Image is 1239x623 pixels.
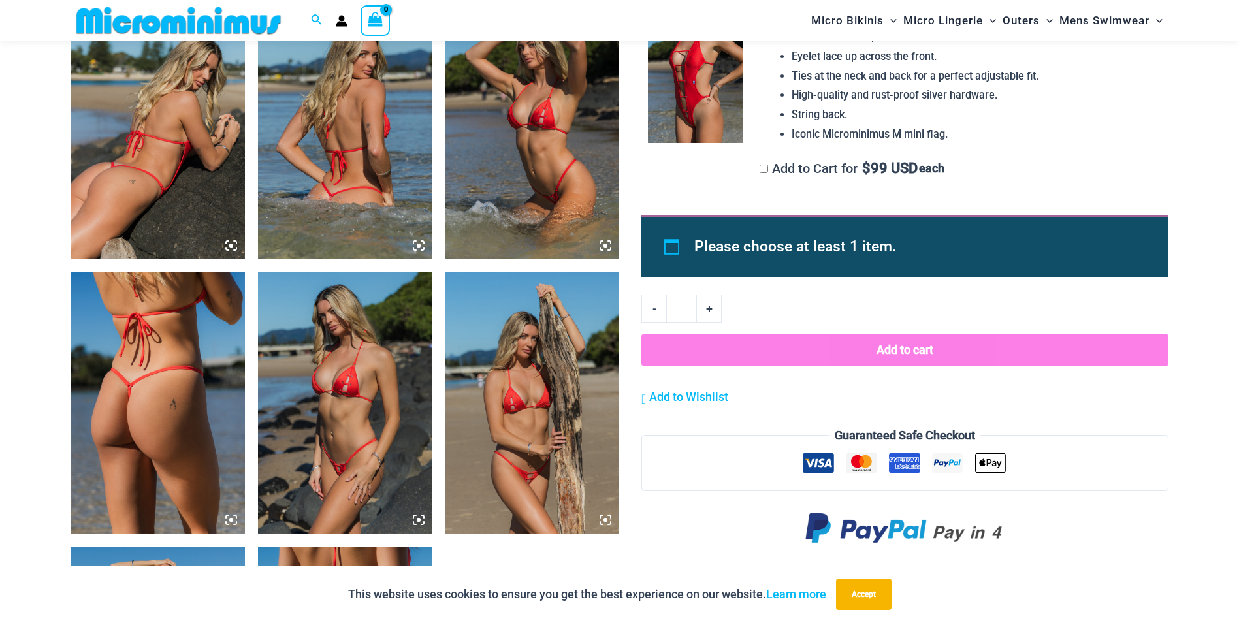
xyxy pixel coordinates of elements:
span: Micro Lingerie [903,4,983,37]
a: OutersMenu ToggleMenu Toggle [999,4,1056,37]
nav: Site Navigation [806,2,1168,39]
span: each [919,162,944,175]
a: Account icon link [336,15,347,27]
img: Link Tangello 3070 Tri Top 2031 Cheeky [445,272,620,534]
span: 99 USD [862,162,918,175]
span: $ [862,160,871,176]
a: Micro BikinisMenu ToggleMenu Toggle [808,4,900,37]
input: Add to Cart for$99 USD each [760,165,768,173]
a: Micro LingerieMenu ToggleMenu Toggle [900,4,999,37]
img: MM SHOP LOGO FLAT [71,6,286,35]
span: Menu Toggle [983,4,996,37]
span: Mens Swimwear [1059,4,1150,37]
a: + [697,295,722,322]
span: Menu Toggle [1040,4,1053,37]
li: Eyelet lace up across the front. [792,47,1157,67]
li: String back. [792,105,1157,125]
li: Iconic Microminimus M mini flag. [792,125,1157,144]
a: - [641,295,666,322]
span: Menu Toggle [884,4,897,37]
button: Accept [836,579,892,610]
label: Add to Cart for [760,161,944,176]
a: Learn more [766,587,826,601]
span: Micro Bikinis [811,4,884,37]
span: Menu Toggle [1150,4,1163,37]
img: Link Tangello 4580 Micro [71,272,246,534]
a: Add to Wishlist [641,387,728,407]
button: Add to cart [641,334,1168,366]
img: Link Tangello 8650 One Piece Monokini [648,1,743,143]
li: Ties at the neck and back for a perfect adjustable fit. [792,67,1157,86]
span: Add to Wishlist [649,390,728,404]
span: Outers [1003,4,1040,37]
img: Link Tangello 3070 Tri Top 4580 Micro [258,272,432,534]
input: Product quantity [666,295,697,322]
p: This website uses cookies to ensure you get the best experience on our website. [348,584,826,604]
li: High-quality and rust-proof silver hardware. [792,86,1157,105]
a: View Shopping Cart, empty [361,5,391,35]
a: Mens SwimwearMenu ToggleMenu Toggle [1056,4,1166,37]
legend: Guaranteed Safe Checkout [829,426,980,445]
a: Search icon link [311,12,323,29]
li: Please choose at least 1 item. [694,232,1138,262]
